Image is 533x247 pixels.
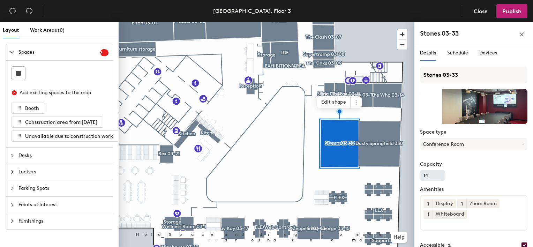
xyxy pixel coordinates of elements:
[18,148,108,164] span: Desks
[10,203,14,207] span: collapsed
[420,129,527,135] label: Space type
[25,133,113,139] span: Unavailable due to construction work
[18,197,108,213] span: Points of Interest
[12,103,45,114] button: Booth
[474,8,488,15] span: Close
[420,50,436,56] span: Details
[12,130,119,142] button: Unavailable due to construction work
[6,4,20,18] button: Undo (⌘ + Z)
[391,232,407,243] button: Help
[10,50,14,54] span: expanded
[18,180,108,196] span: Parking Spots
[433,210,467,219] div: Whiteboard
[18,44,100,60] span: Spaces
[213,7,291,15] div: [GEOGRAPHIC_DATA], Floor 3
[100,50,108,55] span: 3
[9,7,16,14] span: undo
[18,213,108,229] span: Furnishings
[468,4,494,18] button: Close
[30,27,65,33] span: Work Areas (0)
[25,105,39,111] span: Booth
[479,50,497,56] span: Devices
[466,199,500,208] div: Zoom Room
[3,27,19,33] span: Layout
[420,187,527,192] label: Amenities
[20,89,103,97] div: Add existing spaces to the map
[457,199,466,208] button: 1
[420,89,527,124] img: The space named Stones 03-33
[18,164,108,180] span: Lockers
[22,4,36,18] button: Redo (⌘ + ⇧ + Z)
[423,199,433,208] button: 1
[25,119,97,125] span: Construction area from [DATE]
[502,8,521,15] span: Publish
[519,32,524,37] span: close
[12,90,17,95] span: close-circle
[10,170,14,174] span: collapsed
[317,96,351,108] span: Edit shape
[433,199,456,208] div: Display
[10,186,14,190] span: collapsed
[423,210,433,219] button: 1
[427,211,429,218] span: 1
[10,219,14,223] span: collapsed
[100,49,108,56] sup: 3
[427,200,429,208] span: 1
[447,50,468,56] span: Schedule
[461,200,463,208] span: 1
[420,162,527,167] label: Capacity
[496,4,527,18] button: Publish
[12,117,103,128] button: Construction area from [DATE]
[420,29,459,38] h4: Stones 03-33
[10,154,14,158] span: collapsed
[420,138,527,150] button: Conference Room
